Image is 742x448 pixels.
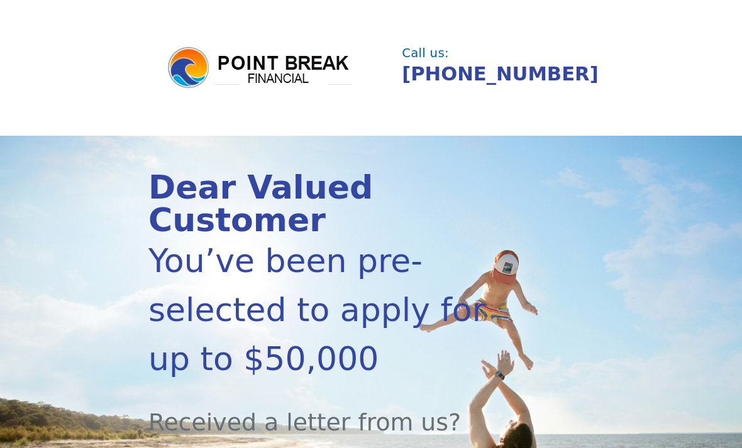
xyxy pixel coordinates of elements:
div: Received a letter from us? [148,383,527,440]
img: logo.png [166,45,355,90]
div: You’ve been pre-selected to apply for up to $50,000 [148,236,527,383]
div: Dear Valued Customer [148,171,527,236]
a: [PHONE_NUMBER] [402,63,598,85]
div: Call us: [402,47,587,60]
